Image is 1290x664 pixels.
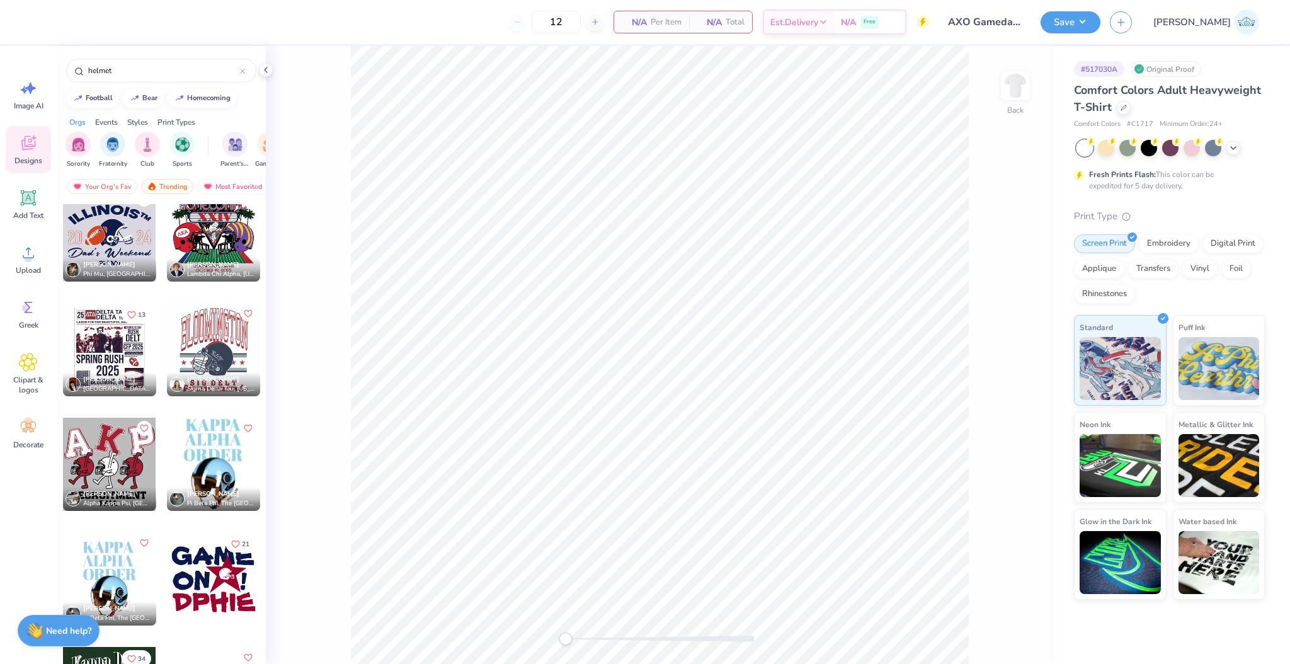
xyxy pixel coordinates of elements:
img: Neon Ink [1080,434,1161,497]
div: football [86,94,113,101]
div: # 517030A [1074,61,1124,77]
div: Trending [141,179,193,194]
span: Sports [173,159,192,169]
span: [GEOGRAPHIC_DATA], [US_STATE][GEOGRAPHIC_DATA] [GEOGRAPHIC_DATA] [83,384,151,394]
div: Print Type [1074,209,1265,224]
div: This color can be expedited for 5 day delivery. [1089,169,1244,192]
button: filter button [66,132,91,169]
span: # C1717 [1127,119,1153,130]
input: Untitled Design [939,9,1031,35]
span: Metallic & Glitter Ink [1179,418,1253,431]
div: filter for Parent's Weekend [220,132,249,169]
span: Alpha Kappa Psi, [GEOGRAPHIC_DATA][US_STATE] [83,499,151,508]
span: Phi Mu, [GEOGRAPHIC_DATA][US_STATE] [83,270,151,279]
div: Most Favorited [197,179,268,194]
span: Puff Ink [1179,321,1205,334]
span: Est. Delivery [770,16,818,29]
span: Per Item [651,16,682,29]
span: Comfort Colors Adult Heavyweight T-Shirt [1074,83,1261,115]
div: Digital Print [1202,234,1264,253]
button: Like [225,535,255,552]
div: homecoming [187,94,231,101]
button: Like [137,535,152,551]
button: football [66,89,118,108]
input: Try "Alpha" [87,64,240,77]
div: Embroidery [1139,234,1199,253]
img: Puff Ink [1179,337,1260,400]
span: Fraternity [99,159,127,169]
span: Minimum Order: 24 + [1160,119,1223,130]
button: Like [137,421,152,436]
div: Transfers [1128,260,1179,278]
span: N/A [622,16,647,29]
div: bear [142,94,157,101]
span: Designs [14,156,42,166]
div: Your Org's Fav [67,179,137,194]
img: Metallic & Glitter Ink [1179,434,1260,497]
span: [PERSON_NAME] [187,375,239,384]
img: Parent's Weekend Image [228,137,243,152]
span: 34 [138,656,146,662]
span: Parent's Weekend [220,159,249,169]
span: [PERSON_NAME] [83,604,135,613]
div: Accessibility label [559,633,572,645]
img: Glow in the Dark Ink [1080,531,1161,594]
div: Styles [127,117,148,128]
span: Clipart & logos [8,375,49,395]
img: Sports Image [175,137,190,152]
div: filter for Sorority [66,132,91,169]
span: Free [864,18,876,26]
span: [PERSON_NAME] [187,260,239,269]
span: Lambda Chi Alpha, [US_STATE][GEOGRAPHIC_DATA] [187,270,255,279]
span: Total [726,16,745,29]
img: trend_line.gif [73,94,83,102]
strong: Need help? [46,625,91,637]
span: Pi Beta Phi, The [GEOGRAPHIC_DATA][US_STATE] [83,614,151,623]
span: 21 [242,541,249,547]
button: bear [123,89,163,108]
button: Like [122,306,151,323]
img: most_fav.gif [203,182,213,191]
span: Glow in the Dark Ink [1080,515,1151,528]
span: Pi Beta Phi, The [GEOGRAPHIC_DATA][US_STATE] [187,499,255,508]
div: Orgs [69,117,86,128]
img: Game Day Image [263,137,277,152]
strong: Fresh Prints Flash: [1089,169,1156,180]
img: Club Image [140,137,154,152]
button: Save [1041,11,1100,33]
span: Sigma Delta Tau, [US_STATE][GEOGRAPHIC_DATA] [187,384,255,394]
img: Standard [1080,337,1161,400]
span: [PERSON_NAME] [83,489,135,498]
span: Standard [1080,321,1113,334]
button: filter button [135,132,160,169]
div: Print Types [157,117,195,128]
button: filter button [220,132,249,169]
div: Screen Print [1074,234,1135,253]
span: N/A [841,16,856,29]
div: Original Proof [1131,61,1201,77]
img: Josephine Amber Orros [1234,9,1259,35]
img: Sorority Image [71,137,86,152]
img: trending.gif [147,182,157,191]
span: Upload [16,265,41,275]
span: Neon Ink [1080,418,1110,431]
a: [PERSON_NAME] [1148,9,1265,35]
span: Add Text [13,210,43,220]
span: Sorority [67,159,90,169]
div: Vinyl [1182,260,1218,278]
img: Water based Ink [1179,531,1260,594]
span: [PERSON_NAME] [1153,15,1231,30]
span: [PERSON_NAME] [83,375,135,384]
span: [PERSON_NAME] [83,260,135,269]
div: Rhinestones [1074,285,1135,304]
span: Game Day [255,159,284,169]
img: Back [1003,73,1028,98]
button: Like [241,421,256,436]
img: trend_line.gif [130,94,140,102]
img: most_fav.gif [72,182,83,191]
div: filter for Fraternity [99,132,127,169]
img: Fraternity Image [106,137,120,152]
span: Greek [19,320,38,330]
button: homecoming [168,89,236,108]
span: Comfort Colors [1074,119,1121,130]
